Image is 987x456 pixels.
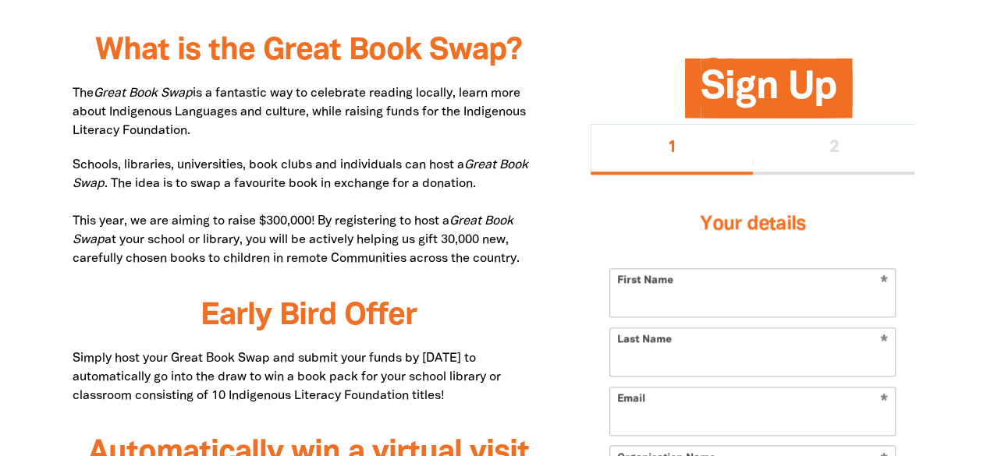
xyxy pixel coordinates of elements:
em: Great Book Swap [73,160,528,189]
p: Simply host your Great Book Swap and submit your funds by [DATE] to automatically go into the dra... [73,349,545,405]
p: The is a fantastic way to celebrate reading locally, learn more about Indigenous Languages and cu... [73,84,545,140]
em: Great Book Swap [94,88,193,99]
span: Early Bird Offer [200,302,416,331]
span: What is the Great Book Swap? [94,37,521,65]
button: Stage 1 [591,125,753,175]
span: Sign Up [701,71,836,118]
em: Great Book Swap [73,216,513,246]
h3: Your details [609,193,896,256]
p: Schools, libraries, universities, book clubs and individuals can host a . The idea is to swap a f... [73,156,545,268]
